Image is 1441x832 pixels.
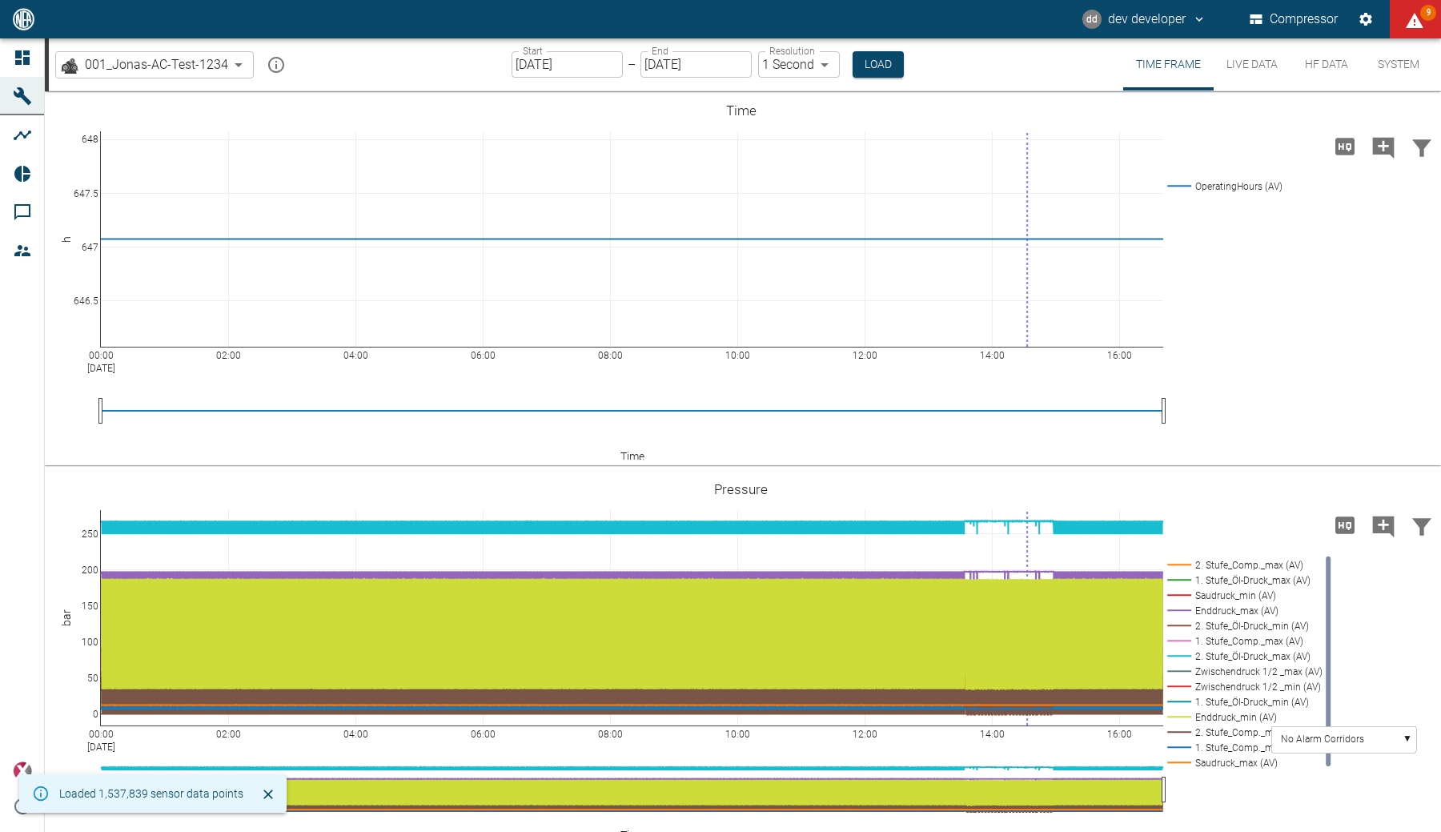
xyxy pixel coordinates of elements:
[853,51,904,78] button: Load
[1326,138,1364,153] span: Load high Res
[1080,5,1209,34] button: development@neaxplore.com
[1403,126,1441,167] button: Filter Chart Data
[1246,5,1342,34] button: Compressor
[1364,126,1403,167] button: Add comment
[1123,38,1214,90] button: Time Frame
[758,51,840,78] div: 1 Second
[1082,10,1102,29] div: dd
[640,51,752,78] input: MM/DD/YYYY
[769,44,814,58] label: Resolution
[523,44,543,58] label: Start
[59,779,243,808] div: Loaded 1,537,839 sensor data points
[1403,504,1441,546] button: Filter Chart Data
[256,782,280,806] button: Close
[260,49,292,81] button: mission info
[628,55,636,74] p: –
[1420,5,1436,21] span: 9
[652,44,668,58] label: End
[1214,38,1290,90] button: Live Data
[512,51,623,78] input: MM/DD/YYYY
[85,55,228,74] span: 001_Jonas-AC-Test-1234
[1351,5,1380,34] button: Settings
[1281,734,1364,745] text: No Alarm Corridors
[11,8,36,30] img: logo
[1363,38,1435,90] button: System
[1364,504,1403,546] button: Add comment
[1290,38,1363,90] button: HF Data
[13,762,32,781] img: Xplore Logo
[59,55,228,74] a: 001_Jonas-AC-Test-1234
[1326,516,1364,532] span: Load high Res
